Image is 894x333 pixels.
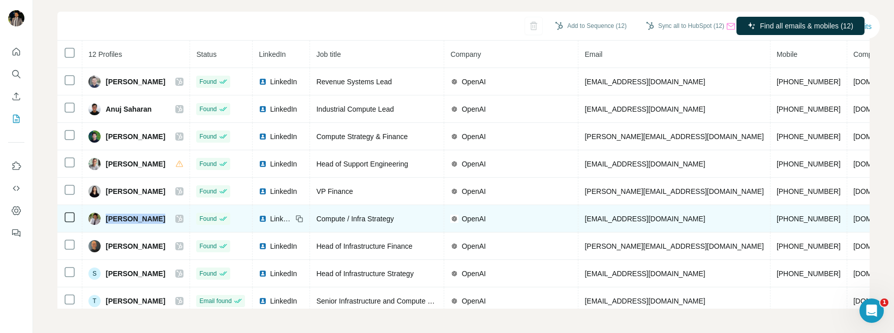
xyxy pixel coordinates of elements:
span: [PHONE_NUMBER] [777,215,841,223]
img: Avatar [88,185,101,197]
span: [PERSON_NAME][EMAIL_ADDRESS][DOMAIN_NAME] [584,242,763,250]
span: LinkedIn [270,159,297,169]
span: Company [450,50,481,58]
button: Find all emails & mobiles (12) [736,17,865,35]
button: Dashboard [8,202,24,220]
span: [EMAIL_ADDRESS][DOMAIN_NAME] [584,160,705,168]
span: Found [199,77,217,86]
span: Found [199,269,217,278]
img: Avatar [88,76,101,88]
img: LinkedIn logo [259,270,267,278]
span: OpenAI [461,131,485,142]
span: Found [199,132,217,141]
img: LinkedIn logo [259,187,267,195]
img: company-logo [450,215,458,223]
button: Use Surfe on LinkedIn [8,157,24,175]
span: Mobile [777,50,797,58]
span: [PHONE_NUMBER] [777,105,841,113]
span: LinkedIn [270,269,297,279]
span: [PHONE_NUMBER] [777,132,841,141]
img: company-logo [450,187,458,195]
span: Found [199,187,217,196]
span: [PHONE_NUMBER] [777,187,841,195]
img: Avatar [88,103,101,115]
span: LinkedIn [270,296,297,306]
img: company-logo [450,78,458,86]
iframe: Intercom live chat [859,298,884,323]
img: company-logo [450,242,458,250]
span: [PERSON_NAME] [106,214,165,224]
span: VP Finance [316,187,353,195]
span: Email found [199,296,231,306]
span: [PERSON_NAME] [106,269,165,279]
span: [PERSON_NAME] [106,186,165,196]
span: [EMAIL_ADDRESS][DOMAIN_NAME] [584,78,705,86]
span: LinkedIn [270,214,292,224]
button: Search [8,65,24,83]
span: [PERSON_NAME] [106,131,165,142]
span: LinkedIn [259,50,286,58]
span: [PERSON_NAME] [106,296,165,306]
img: Avatar [8,10,24,26]
img: Avatar [88,213,101,225]
button: Feedback [8,224,24,242]
div: S [88,268,101,280]
img: Avatar [88,130,101,143]
span: Senior Infrastructure and Compute Strategy Analyst [316,297,479,305]
span: OpenAI [461,269,485,279]
img: company-logo [450,105,458,113]
span: LinkedIn [270,186,297,196]
span: OpenAI [461,296,485,306]
span: Compute Strategy & Finance [316,132,408,141]
span: Found [199,242,217,251]
span: [PERSON_NAME] [106,159,165,169]
span: [EMAIL_ADDRESS][DOMAIN_NAME] [584,215,705,223]
button: Add to Sequence (12) [548,18,634,34]
span: [EMAIL_ADDRESS][DOMAIN_NAME] [584,270,705,278]
img: Avatar [88,240,101,252]
span: Anuj Saharan [106,104,151,114]
img: LinkedIn logo [259,242,267,250]
span: [PERSON_NAME] [106,77,165,87]
span: Found [199,159,217,169]
img: company-logo [450,132,458,141]
span: Email [584,50,602,58]
span: [PERSON_NAME] [106,241,165,251]
span: Head of Infrastructure Finance [316,242,412,250]
span: Found [199,105,217,114]
span: [EMAIL_ADDRESS][DOMAIN_NAME] [584,105,705,113]
img: Avatar [88,158,101,170]
span: [PERSON_NAME][EMAIL_ADDRESS][DOMAIN_NAME] [584,132,763,141]
img: LinkedIn logo [259,215,267,223]
span: Job title [316,50,341,58]
span: OpenAI [461,186,485,196]
span: OpenAI [461,77,485,87]
span: LinkedIn [270,77,297,87]
img: LinkedIn logo [259,297,267,305]
img: company-logo [450,297,458,305]
div: T [88,295,101,307]
span: LinkedIn [270,131,297,142]
span: 12 Profiles [88,50,122,58]
span: LinkedIn [270,104,297,114]
img: LinkedIn logo [259,160,267,168]
span: Revenue Systems Lead [316,78,392,86]
img: LinkedIn logo [259,105,267,113]
button: Use Surfe API [8,179,24,197]
span: Head of Support Engineering [316,160,408,168]
span: Find all emails & mobiles (12) [760,21,853,31]
button: My lists [8,110,24,128]
button: Sync all to HubSpot (12) [639,18,731,34]
img: company-logo [450,160,458,168]
span: OpenAI [461,104,485,114]
span: Status [196,50,217,58]
span: [PHONE_NUMBER] [777,242,841,250]
span: [EMAIL_ADDRESS][DOMAIN_NAME] [584,297,705,305]
button: Enrich CSV [8,87,24,106]
img: LinkedIn logo [259,132,267,141]
img: LinkedIn logo [259,78,267,86]
span: OpenAI [461,214,485,224]
span: 1 [880,298,888,307]
span: [PHONE_NUMBER] [777,270,841,278]
button: Quick start [8,43,24,61]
